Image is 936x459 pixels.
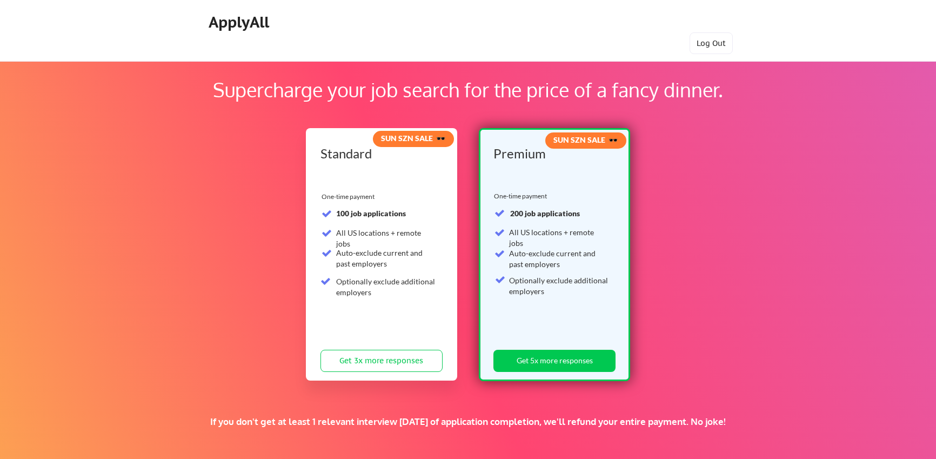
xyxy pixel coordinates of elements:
div: All US locations + remote jobs [509,227,609,248]
button: Log Out [690,32,733,54]
div: ApplyAll [209,13,272,31]
div: Optionally exclude additional employers [336,276,436,297]
strong: 200 job applications [510,209,580,218]
div: Standard [320,147,439,160]
div: Auto-exclude current and past employers [336,248,436,269]
div: One-time payment [494,192,550,201]
strong: SUN SZN SALE 🕶️ [381,134,445,143]
div: One-time payment [322,192,378,201]
div: All US locations + remote jobs [336,228,436,249]
button: Get 3x more responses [320,350,443,372]
button: Get 5x more responses [493,350,616,372]
div: Optionally exclude additional employers [509,275,609,296]
div: Supercharge your job search for the price of a fancy dinner. [69,75,867,104]
div: Auto-exclude current and past employers [509,248,609,269]
strong: SUN SZN SALE 🕶️ [553,135,618,144]
strong: 100 job applications [336,209,406,218]
div: If you don't get at least 1 relevant interview [DATE] of application completion, we'll refund you... [188,416,748,428]
div: Premium [493,147,612,160]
